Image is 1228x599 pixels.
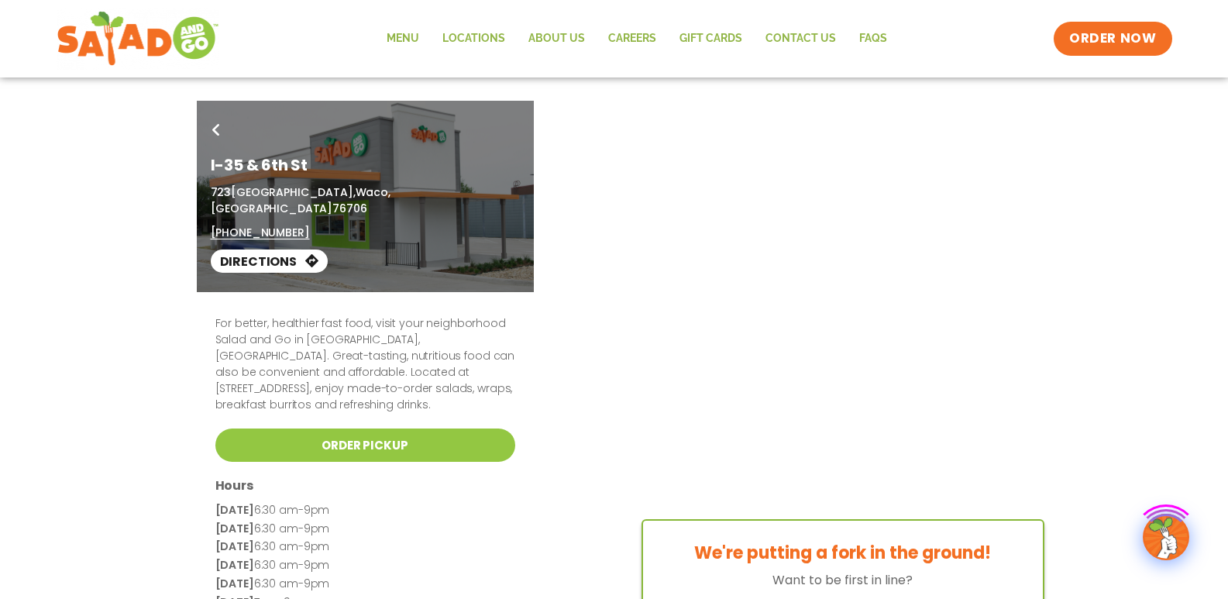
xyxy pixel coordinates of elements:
[375,21,899,57] nav: Menu
[375,21,431,57] a: Menu
[356,184,390,200] span: Waco,
[211,201,333,216] span: [GEOGRAPHIC_DATA]
[211,153,520,177] h1: I-35 & 6th St
[215,575,515,594] p: 6:30 am-9pm
[668,21,754,57] a: GIFT CARDS
[211,184,232,200] span: 723
[215,521,254,536] strong: [DATE]
[431,21,517,57] a: Locations
[211,250,328,273] a: Directions
[215,556,515,575] p: 6:30 am-9pm
[215,520,515,539] p: 6:30 am-9pm
[215,315,515,413] p: For better, healthier fast food, visit your neighborhood Salad and Go in [GEOGRAPHIC_DATA], [GEOG...
[643,544,1043,563] h3: We're putting a fork in the ground!
[1054,22,1171,56] a: ORDER NOW
[215,429,515,462] a: Order Pickup
[215,501,515,520] p: 6:30 am-9pm
[643,570,1043,590] p: Want to be first in line?
[332,201,366,216] span: 76706
[215,477,515,494] h3: Hours
[211,225,310,241] a: [PHONE_NUMBER]
[57,8,220,70] img: new-SAG-logo-768×292
[215,502,254,518] strong: [DATE]
[215,576,254,591] strong: [DATE]
[848,21,899,57] a: FAQs
[1069,29,1156,48] span: ORDER NOW
[215,538,515,556] p: 6:30 am-9pm
[231,184,355,200] span: [GEOGRAPHIC_DATA],
[517,21,597,57] a: About Us
[597,21,668,57] a: Careers
[215,557,254,573] strong: [DATE]
[215,539,254,554] strong: [DATE]
[754,21,848,57] a: Contact Us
